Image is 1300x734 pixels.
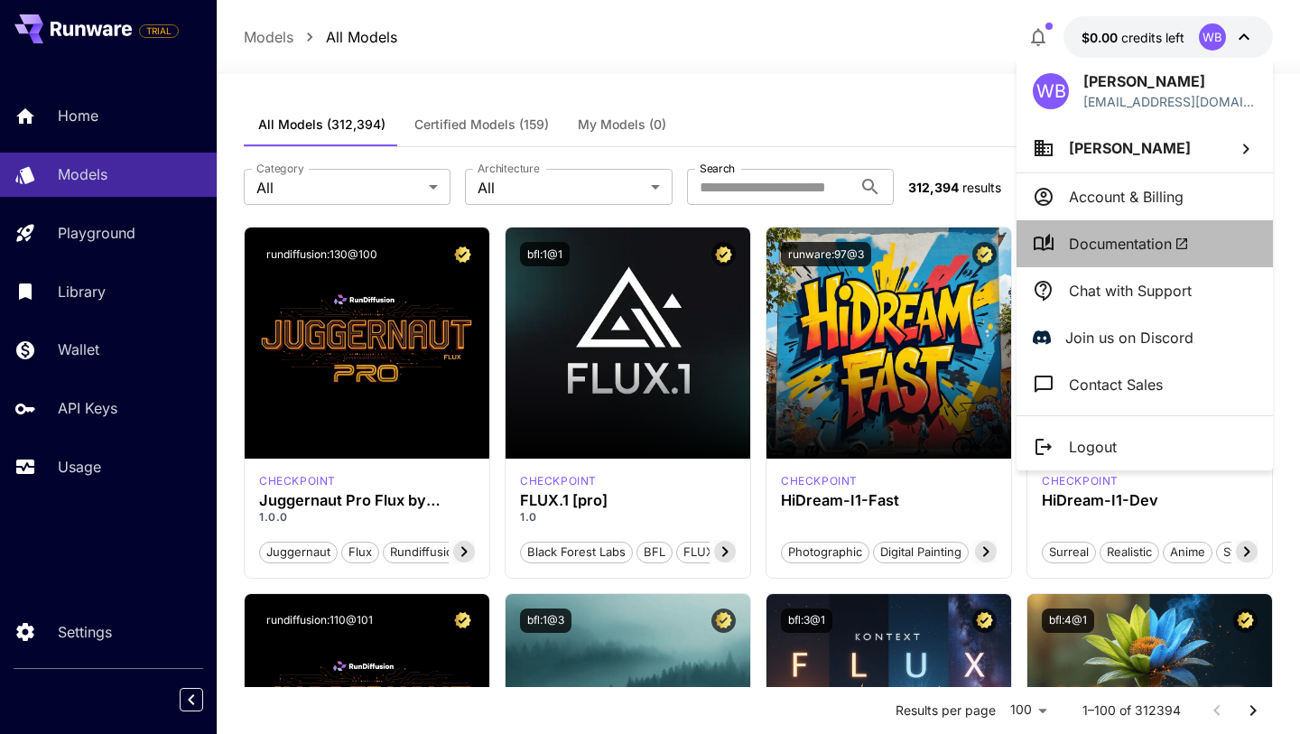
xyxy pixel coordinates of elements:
[1069,374,1163,395] p: Contact Sales
[1033,73,1069,109] div: WB
[1069,186,1184,208] p: Account & Billing
[1017,124,1273,172] button: [PERSON_NAME]
[1069,436,1117,458] p: Logout
[1069,139,1191,157] span: [PERSON_NAME]
[1083,92,1257,111] p: [EMAIL_ADDRESS][DOMAIN_NAME]
[1083,70,1257,92] p: [PERSON_NAME]
[1065,327,1193,348] p: Join us on Discord
[1069,233,1189,255] span: Documentation
[1083,92,1257,111] div: lawangjan@hotmail.com
[1069,280,1192,302] p: Chat with Support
